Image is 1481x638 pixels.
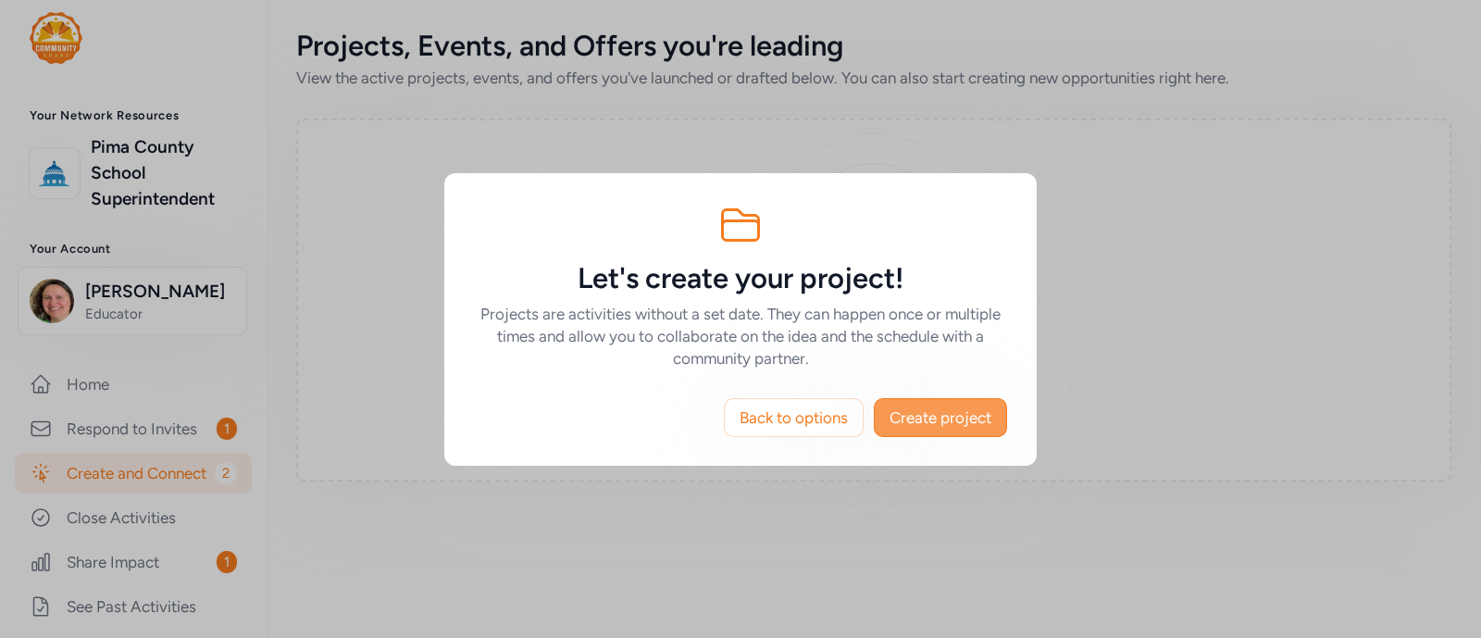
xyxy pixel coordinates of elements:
button: Back to options [724,398,864,437]
button: Create project [874,398,1007,437]
span: Create project [890,407,991,429]
span: Back to options [740,407,848,429]
h5: Let's create your project! [474,262,1007,295]
h6: Projects are activities without a set date. They can happen once or multiple times and allow you ... [474,303,1007,369]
